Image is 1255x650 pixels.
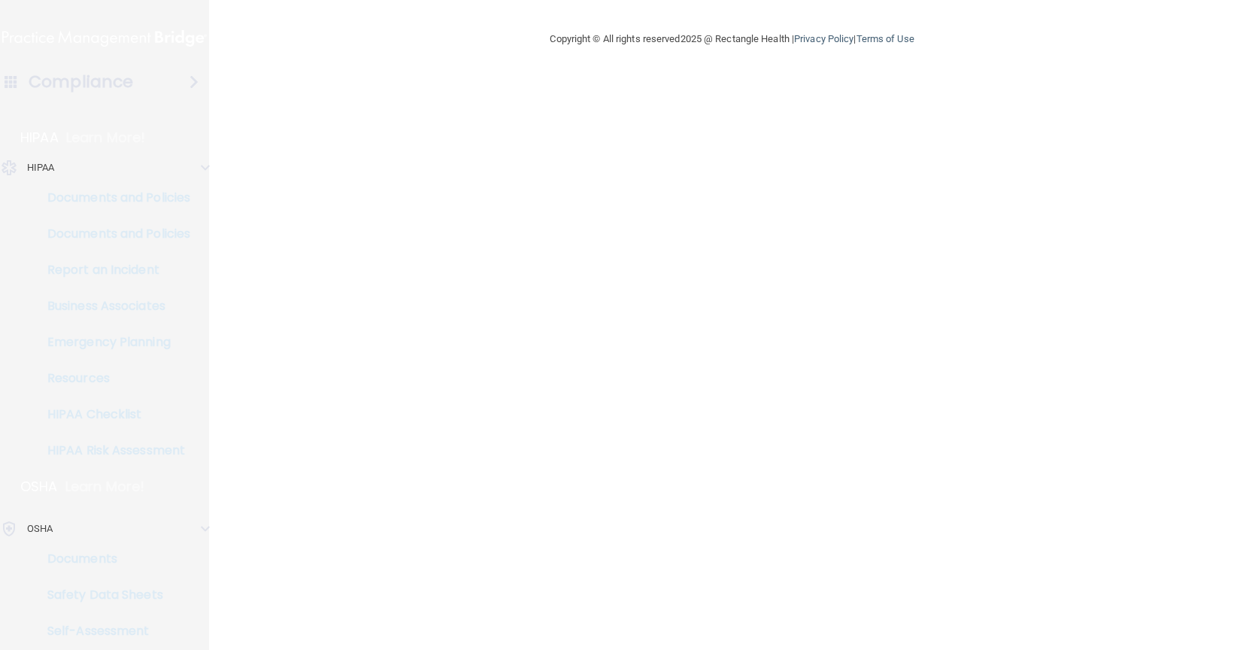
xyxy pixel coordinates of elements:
p: Safety Data Sheets [10,588,215,603]
img: PMB logo [2,23,207,53]
p: HIPAA Risk Assessment [10,443,215,458]
p: OSHA [27,520,53,538]
p: Self-Assessment [10,624,215,639]
p: HIPAA [20,129,59,147]
a: Terms of Use [856,33,914,44]
p: Documents and Policies [10,226,215,241]
h4: Compliance [29,71,133,93]
p: Resources [10,371,215,386]
p: Business Associates [10,299,215,314]
p: Report an Incident [10,263,215,278]
p: OSHA [20,478,58,496]
p: Learn More! [65,478,145,496]
p: HIPAA [27,159,55,177]
p: Emergency Planning [10,335,215,350]
p: Documents and Policies [10,190,215,205]
div: Copyright © All rights reserved 2025 @ Rectangle Health | | [458,15,1007,63]
p: Documents [10,551,215,566]
a: Privacy Policy [794,33,853,44]
p: Learn More! [66,129,146,147]
p: HIPAA Checklist [10,407,215,422]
